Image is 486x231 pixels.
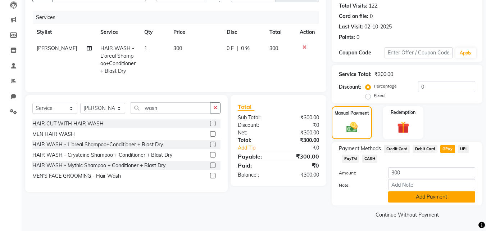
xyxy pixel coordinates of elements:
[374,71,393,78] div: ₹300.00
[232,152,278,161] div: Payable:
[455,48,476,58] button: Apply
[278,114,324,121] div: ₹300.00
[370,13,373,20] div: 0
[169,24,222,40] th: Price
[339,83,361,91] div: Discount:
[278,121,324,129] div: ₹0
[227,45,234,52] span: 0 F
[384,145,410,153] span: Credit Card
[388,179,475,190] input: Add Note
[339,34,355,41] div: Points:
[33,11,324,24] div: Services
[238,103,254,111] span: Total
[394,120,413,135] img: _gift.svg
[232,129,278,137] div: Net:
[237,45,238,52] span: |
[278,161,324,170] div: ₹0
[440,145,455,153] span: GPay
[32,172,121,180] div: MEN'S FACE GROOMING - Hair Wash
[32,24,96,40] th: Stylist
[278,171,324,179] div: ₹300.00
[343,121,361,134] img: _cash.svg
[269,45,278,52] span: 300
[339,23,363,31] div: Last Visit:
[241,45,250,52] span: 0 %
[374,83,397,89] label: Percentage
[339,49,384,57] div: Coupon Code
[391,109,415,116] label: Redemption
[131,102,210,114] input: Search or Scan
[362,155,377,163] span: CASH
[32,120,104,128] div: HAIR CUT WITH HAIR WASH
[96,24,140,40] th: Service
[278,137,324,144] div: ₹300.00
[388,167,475,178] input: Amount
[333,211,481,219] a: Continue Without Payment
[364,23,392,31] div: 02-10-2025
[335,110,369,116] label: Manual Payment
[37,45,77,52] span: [PERSON_NAME]
[356,34,359,41] div: 0
[374,92,385,99] label: Fixed
[232,137,278,144] div: Total:
[333,170,382,176] label: Amount:
[232,161,278,170] div: Paid:
[413,145,437,153] span: Debit Card
[458,145,469,153] span: UPI
[140,24,169,40] th: Qty
[339,13,368,20] div: Card on file:
[342,155,359,163] span: PayTM
[265,24,296,40] th: Total
[388,191,475,203] button: Add Payment
[278,152,324,161] div: ₹300.00
[232,121,278,129] div: Discount:
[339,145,381,152] span: Payment Methods
[32,162,165,169] div: HAIR WASH - Mythic Shampoo + Conditioner + Blast Dry
[32,151,172,159] div: HAIR WASH - Crysteine Shampoo + Conditioner + Blast Dry
[232,171,278,179] div: Balance :
[339,2,367,10] div: Total Visits:
[144,45,147,52] span: 1
[32,141,163,148] div: HAIR WASH - L'oreal Shampoo+Conditioner + Blast Dry
[286,144,325,152] div: ₹0
[339,71,372,78] div: Service Total:
[232,144,286,152] a: Add Tip
[222,24,265,40] th: Disc
[173,45,182,52] span: 300
[369,2,377,10] div: 122
[278,129,324,137] div: ₹300.00
[32,130,75,138] div: MEN HAIR WASH
[333,182,382,188] label: Note:
[232,114,278,121] div: Sub Total:
[100,45,136,74] span: HAIR WASH - L'oreal Shampoo+Conditioner + Blast Dry
[295,24,319,40] th: Action
[385,47,453,58] input: Enter Offer / Coupon Code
